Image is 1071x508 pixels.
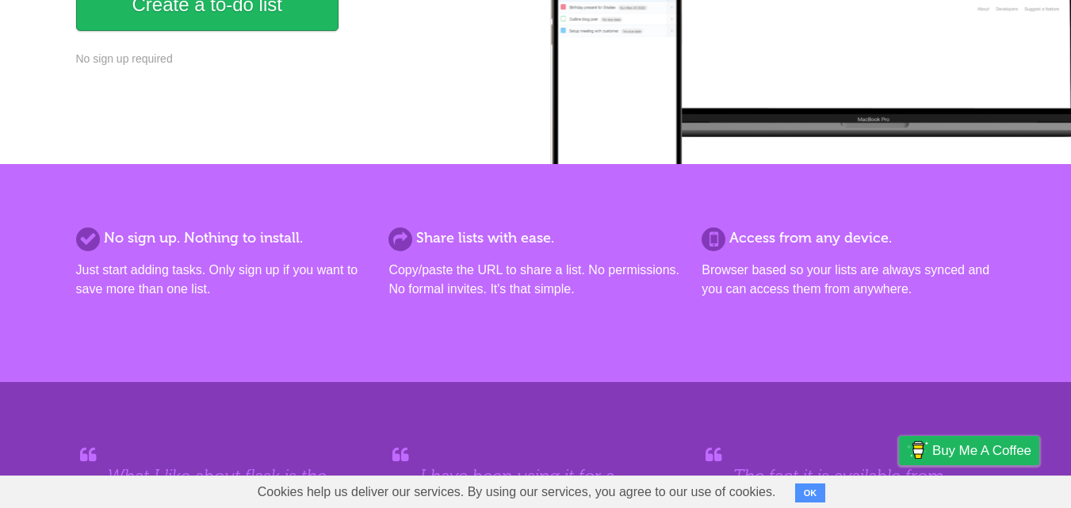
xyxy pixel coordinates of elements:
[388,227,682,249] h2: Share lists with ease.
[899,436,1039,465] a: Buy me a coffee
[76,227,369,249] h2: No sign up. Nothing to install.
[795,483,826,502] button: OK
[907,437,928,464] img: Buy me a coffee
[242,476,792,508] span: Cookies help us deliver our services. By using our services, you agree to our use of cookies.
[76,51,526,67] p: No sign up required
[932,437,1031,464] span: Buy me a coffee
[388,261,682,299] p: Copy/paste the URL to share a list. No permissions. No formal invites. It's that simple.
[76,261,369,299] p: Just start adding tasks. Only sign up if you want to save more than one list.
[702,227,995,249] h2: Access from any device.
[702,261,995,299] p: Browser based so your lists are always synced and you can access them from anywhere.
